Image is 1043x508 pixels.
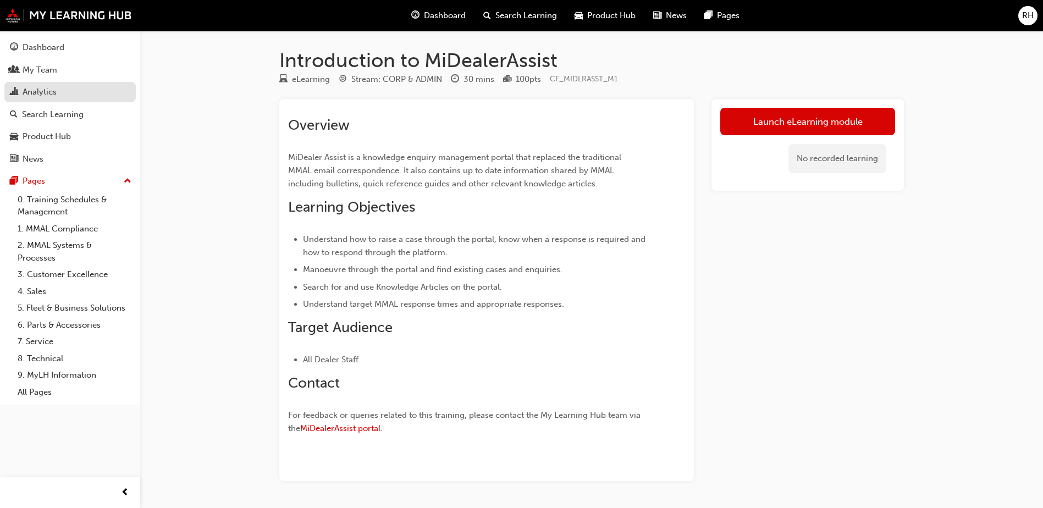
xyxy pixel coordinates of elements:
[575,9,583,23] span: car-icon
[292,73,330,86] div: eLearning
[13,333,136,350] a: 7. Service
[495,9,557,22] span: Search Learning
[380,423,383,433] span: .
[10,176,18,186] span: pages-icon
[5,8,132,23] img: mmal
[13,367,136,384] a: 9. MyLH Information
[13,266,136,283] a: 3. Customer Excellence
[1022,9,1034,22] span: RH
[10,65,18,75] span: people-icon
[4,35,136,171] button: DashboardMy TeamAnalyticsSearch LearningProduct HubNews
[279,73,330,86] div: Type
[303,299,564,309] span: Understand target MMAL response times and appropriate responses.
[23,41,64,54] div: Dashboard
[13,350,136,367] a: 8. Technical
[288,117,350,134] span: Overview
[288,152,623,189] span: MiDealer Assist is a knowledge enquiry management portal that replaced the traditional MMAL email...
[704,9,713,23] span: pages-icon
[463,73,494,86] div: 30 mins
[288,319,393,336] span: Target Audience
[788,144,886,173] div: No recorded learning
[13,237,136,266] a: 2. MMAL Systems & Processes
[13,220,136,238] a: 1. MMAL Compliance
[4,171,136,191] button: Pages
[10,43,18,53] span: guage-icon
[4,37,136,58] a: Dashboard
[566,4,644,27] a: car-iconProduct Hub
[720,108,895,135] a: Launch eLearning module
[587,9,636,22] span: Product Hub
[696,4,748,27] a: pages-iconPages
[4,82,136,102] a: Analytics
[550,74,618,84] span: Learning resource code
[303,282,502,292] span: Search for and use Knowledge Articles on the portal.
[23,175,45,187] div: Pages
[303,234,648,257] span: Understand how to raise a case through the portal, know when a response is required and how to re...
[288,374,340,391] span: Contact
[516,73,541,86] div: 100 pts
[23,64,57,76] div: My Team
[1018,6,1038,25] button: RH
[351,73,442,86] div: Stream: CORP & ADMIN
[22,108,84,121] div: Search Learning
[451,75,459,85] span: clock-icon
[411,9,420,23] span: guage-icon
[653,9,661,23] span: news-icon
[23,153,43,165] div: News
[339,75,347,85] span: target-icon
[13,191,136,220] a: 0. Training Schedules & Management
[13,317,136,334] a: 6. Parts & Accessories
[300,423,380,433] a: MiDealerAssist portal
[474,4,566,27] a: search-iconSearch Learning
[4,149,136,169] a: News
[279,48,904,73] h1: Introduction to MiDealerAssist
[13,300,136,317] a: 5. Fleet & Business Solutions
[303,264,562,274] span: Manoeuvre through the portal and find existing cases and enquiries.
[451,73,494,86] div: Duration
[121,486,129,500] span: prev-icon
[13,283,136,300] a: 4. Sales
[10,110,18,120] span: search-icon
[424,9,466,22] span: Dashboard
[303,355,358,365] span: All Dealer Staff
[4,60,136,80] a: My Team
[4,104,136,125] a: Search Learning
[402,4,474,27] a: guage-iconDashboard
[503,75,511,85] span: podium-icon
[124,174,131,189] span: up-icon
[503,73,541,86] div: Points
[4,126,136,147] a: Product Hub
[288,410,643,433] span: For feedback or queries related to this training, please contact the My Learning Hub team via the
[10,87,18,97] span: chart-icon
[339,73,442,86] div: Stream
[23,86,57,98] div: Analytics
[666,9,687,22] span: News
[13,384,136,401] a: All Pages
[644,4,696,27] a: news-iconNews
[23,130,71,143] div: Product Hub
[483,9,491,23] span: search-icon
[10,154,18,164] span: news-icon
[10,132,18,142] span: car-icon
[717,9,740,22] span: Pages
[279,75,288,85] span: learningResourceType_ELEARNING-icon
[288,198,415,216] span: Learning Objectives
